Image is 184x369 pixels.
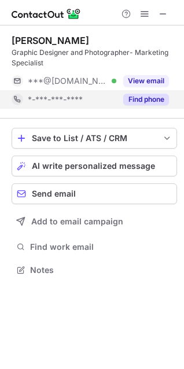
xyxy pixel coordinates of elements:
div: [PERSON_NAME] [12,35,89,46]
img: ContactOut v5.3.10 [12,7,81,21]
div: Save to List / ATS / CRM [32,134,157,143]
button: Notes [12,262,177,278]
span: AI write personalized message [32,161,155,171]
span: Find work email [30,242,172,252]
button: AI write personalized message [12,156,177,176]
span: Send email [32,189,76,198]
button: save-profile-one-click [12,128,177,149]
button: Reveal Button [123,94,169,105]
span: Add to email campaign [31,217,123,226]
button: Find work email [12,239,177,255]
button: Reveal Button [123,75,169,87]
button: Add to email campaign [12,211,177,232]
span: Notes [30,265,172,275]
div: Graphic Designer and Photographer- Marketing Specialist [12,47,177,68]
button: Send email [12,183,177,204]
span: ***@[DOMAIN_NAME] [28,76,108,86]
